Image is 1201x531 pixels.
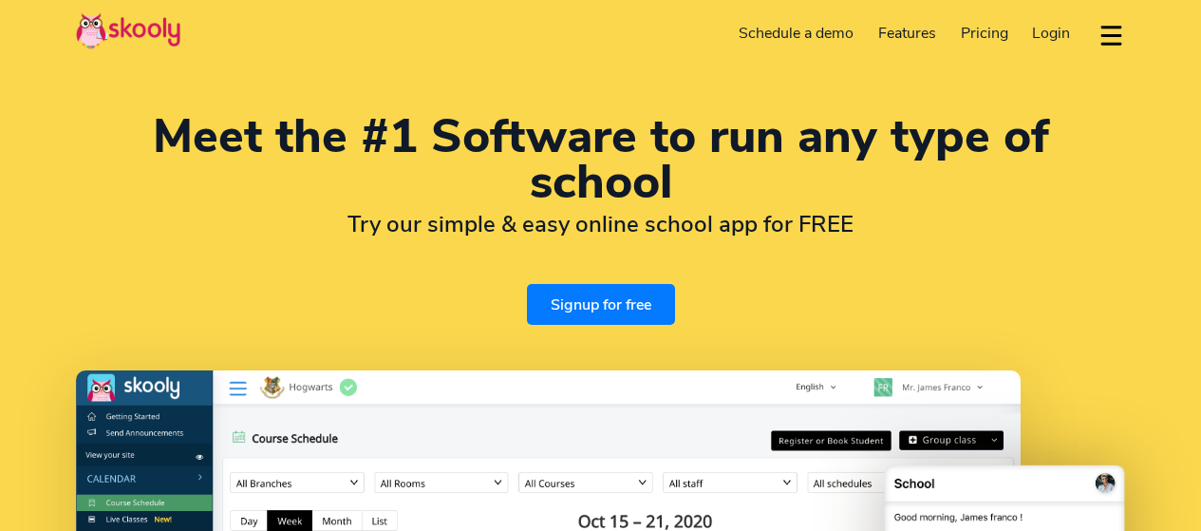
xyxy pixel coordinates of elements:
h1: Meet the #1 Software to run any type of school [76,114,1125,205]
a: Signup for free [527,284,675,325]
a: Pricing [948,18,1021,48]
button: dropdown menu [1098,13,1125,57]
img: Skooly [76,12,180,49]
a: Login [1020,18,1082,48]
a: Features [866,18,948,48]
a: Schedule a demo [727,18,867,48]
span: Pricing [961,23,1008,44]
span: Login [1032,23,1070,44]
h2: Try our simple & easy online school app for FREE [76,210,1125,238]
